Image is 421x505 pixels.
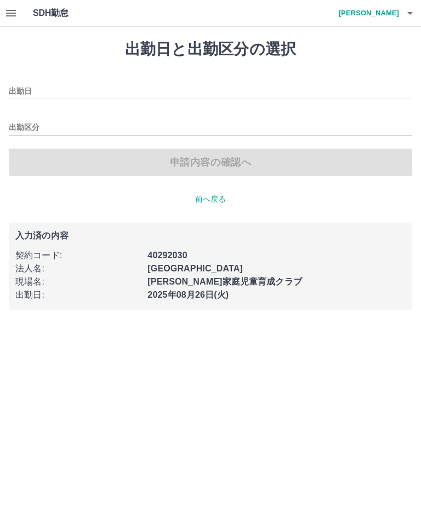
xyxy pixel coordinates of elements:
[15,249,141,262] p: 契約コード :
[15,288,141,302] p: 出勤日 :
[147,277,302,286] b: [PERSON_NAME]家庭児童育成クラブ
[147,264,243,273] b: [GEOGRAPHIC_DATA]
[147,290,229,299] b: 2025年08月26日(火)
[15,275,141,288] p: 現場名 :
[15,262,141,275] p: 法人名 :
[9,40,412,59] h1: 出勤日と出勤区分の選択
[9,194,412,205] p: 前へ戻る
[15,231,406,240] p: 入力済の内容
[147,251,187,260] b: 40292030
